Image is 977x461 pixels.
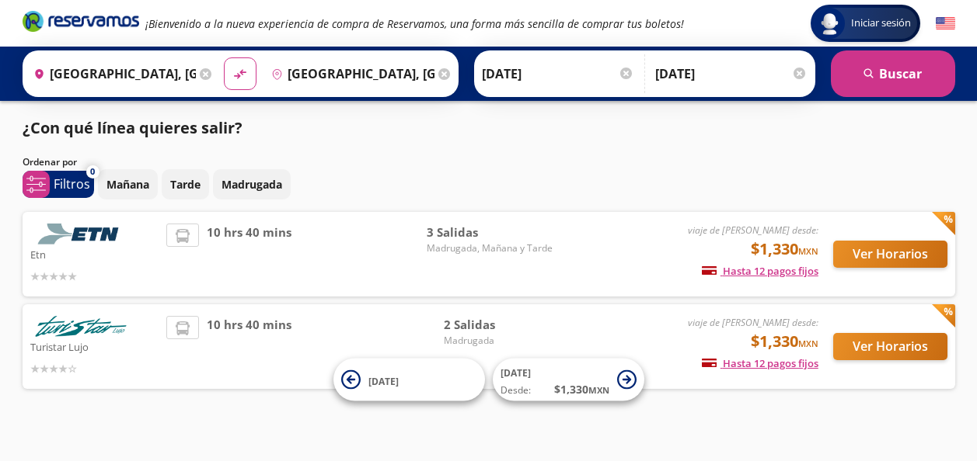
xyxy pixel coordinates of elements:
[751,237,818,261] span: $1,330
[27,54,197,93] input: Buscar Origen
[501,383,531,397] span: Desde:
[444,316,553,334] span: 2 Salidas
[30,244,159,263] p: Etn
[831,50,955,97] button: Buscar
[207,224,291,285] span: 10 hrs 40 mins
[427,224,553,241] span: 3 Salidas
[213,169,291,199] button: Madrugada
[833,241,947,268] button: Ver Horarios
[554,381,609,397] span: $ 1,330
[444,334,553,348] span: Madrugada
[23,171,94,198] button: 0Filtros
[162,169,209,199] button: Tarde
[207,316,291,377] span: 10 hrs 40 mins
[23,9,139,37] a: Brand Logo
[30,316,131,337] img: Turistar Lujo
[798,245,818,257] small: MXN
[702,356,818,370] span: Hasta 12 pagos fijos
[106,176,149,192] p: Mañana
[30,337,159,355] p: Turistar Lujo
[936,14,955,33] button: English
[23,155,77,169] p: Ordenar por
[845,16,917,31] span: Iniciar sesión
[23,9,139,33] i: Brand Logo
[688,316,818,329] em: viaje de [PERSON_NAME] desde:
[333,359,485,401] button: [DATE]
[145,16,684,31] em: ¡Bienvenido a la nueva experiencia de compra de Reservamos, una forma más sencilla de comprar tus...
[688,224,818,237] em: viaje de [PERSON_NAME] desde:
[501,366,531,380] span: [DATE]
[265,54,434,93] input: Buscar Destino
[170,176,201,192] p: Tarde
[588,384,609,396] small: MXN
[482,54,634,93] input: Elegir Fecha
[23,116,243,140] p: ¿Con qué línea quieres salir?
[54,175,90,193] p: Filtros
[222,176,282,192] p: Madrugada
[30,224,131,244] img: Etn
[833,333,947,360] button: Ver Horarios
[702,264,818,278] span: Hasta 12 pagos fijos
[98,169,158,199] button: Mañana
[751,330,818,353] span: $1,330
[798,338,818,349] small: MXN
[90,165,95,179] span: 0
[427,241,553,255] span: Madrugada, Mañana y Tarde
[655,54,808,93] input: Opcional
[368,374,399,387] span: [DATE]
[493,359,644,401] button: [DATE]Desde:$1,330MXN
